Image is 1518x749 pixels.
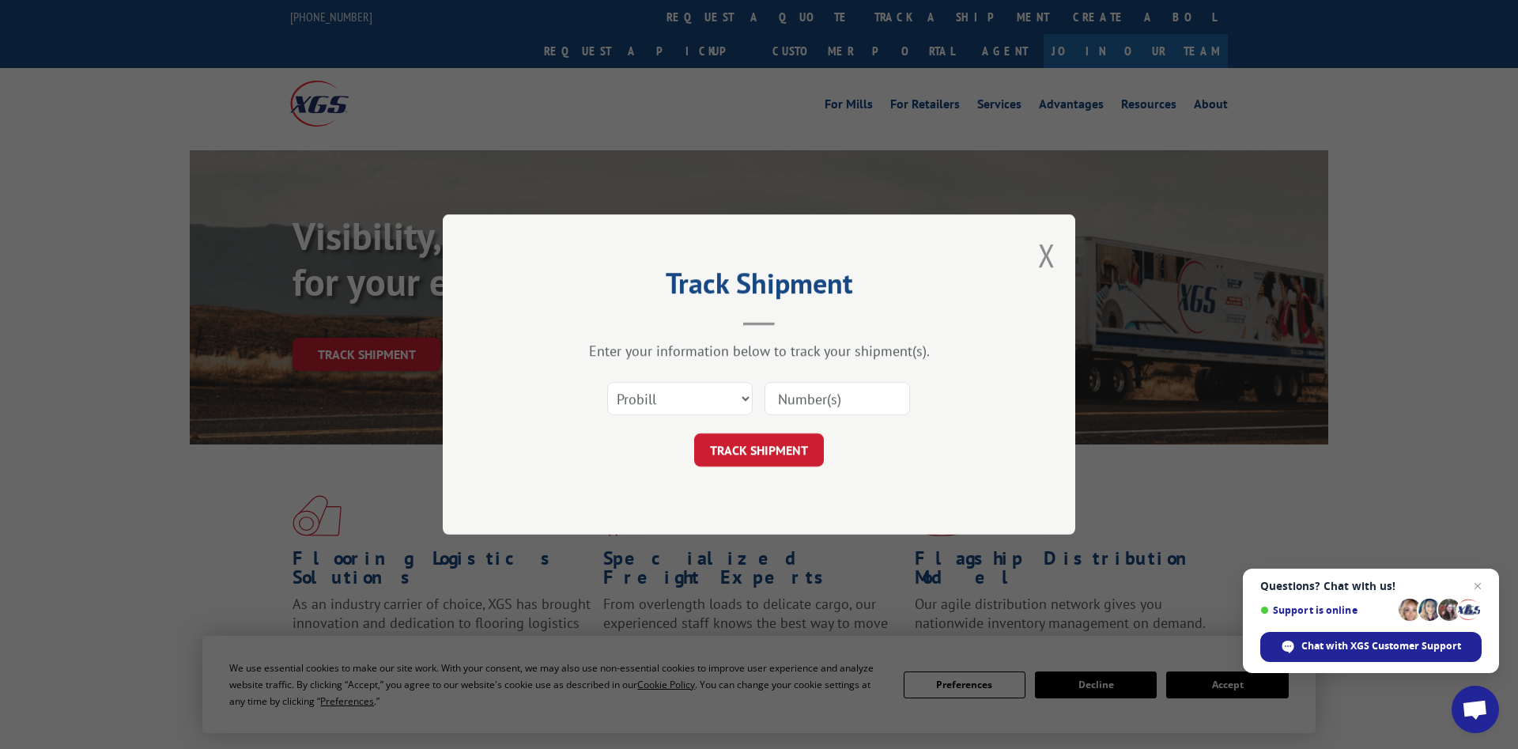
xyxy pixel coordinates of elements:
[694,433,824,467] button: TRACK SHIPMENT
[522,342,996,360] div: Enter your information below to track your shipment(s).
[1468,577,1487,596] span: Close chat
[765,382,910,415] input: Number(s)
[1260,604,1393,616] span: Support is online
[1038,234,1055,276] button: Close modal
[1260,580,1482,592] span: Questions? Chat with us!
[1301,639,1461,653] span: Chat with XGS Customer Support
[1452,686,1499,733] div: Open chat
[1260,632,1482,662] div: Chat with XGS Customer Support
[522,272,996,302] h2: Track Shipment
